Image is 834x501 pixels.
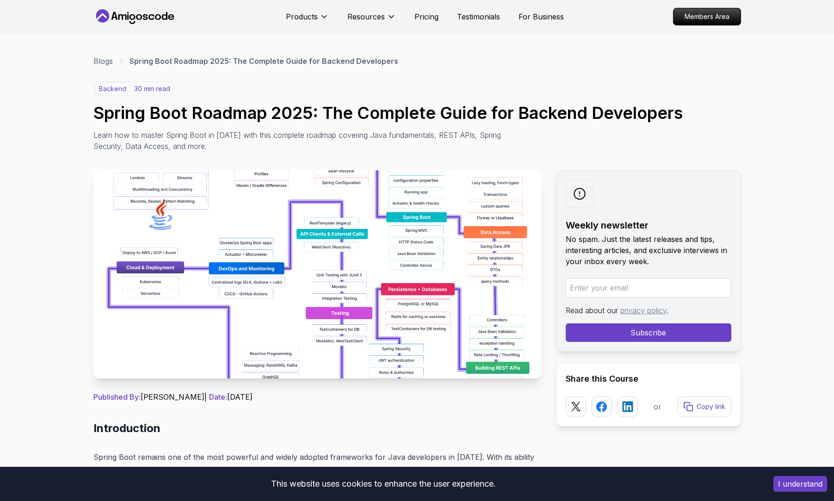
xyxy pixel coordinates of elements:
a: Testimonials [457,11,500,22]
p: Resources [347,11,385,22]
a: privacy policy [620,306,667,315]
a: Members Area [673,8,741,25]
button: Accept cookies [773,476,827,492]
a: Blogs [93,56,113,67]
img: Spring Boot Roadmap 2025: The Complete Guide for Backend Developers thumbnail [93,170,541,378]
iframe: chat widget [777,443,834,487]
p: Copy link [697,402,725,411]
a: Pricing [414,11,439,22]
p: or [654,401,661,412]
h2: Introduction [93,421,541,436]
a: For Business [519,11,564,22]
p: No spam. Just the latest releases and tips, interesting articles, and exclusive interviews in you... [566,234,731,267]
span: Date: [209,392,227,402]
button: Subscribe [566,323,731,342]
h2: Share this Course [566,372,731,385]
button: Resources [347,11,396,30]
span: Published By: [93,392,141,402]
button: Copy link [678,396,731,417]
p: [PERSON_NAME] | [DATE] [93,391,541,402]
input: Enter your email [566,278,731,297]
h2: Weekly newsletter [566,219,731,232]
p: 30 min read [134,84,170,93]
h1: Spring Boot Roadmap 2025: The Complete Guide for Backend Developers [93,104,741,122]
p: Members Area [673,8,741,25]
p: Spring Boot Roadmap 2025: The Complete Guide for Backend Developers [130,56,398,67]
div: This website uses cookies to enhance the user experience. [7,474,760,494]
button: Products [286,11,329,30]
p: Learn how to master Spring Boot in [DATE] with this complete roadmap covering Java fundamentals, ... [93,130,508,152]
p: Products [286,11,318,22]
p: Read about our . [566,305,731,316]
p: backend [95,83,130,95]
